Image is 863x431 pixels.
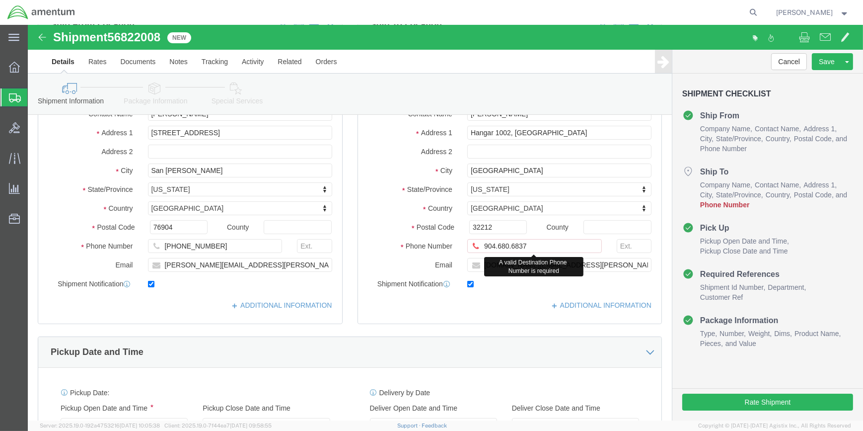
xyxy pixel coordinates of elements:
[776,6,850,18] button: [PERSON_NAME]
[40,423,160,429] span: Server: 2025.19.0-192a4753216
[230,423,272,429] span: [DATE] 09:58:55
[777,7,833,18] span: Donald Frederiksen
[164,423,272,429] span: Client: 2025.19.0-7f44ea7
[397,423,422,429] a: Support
[422,423,447,429] a: Feedback
[28,25,863,421] iframe: FS Legacy Container
[698,422,851,430] span: Copyright © [DATE]-[DATE] Agistix Inc., All Rights Reserved
[120,423,160,429] span: [DATE] 10:05:38
[7,5,75,20] img: logo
